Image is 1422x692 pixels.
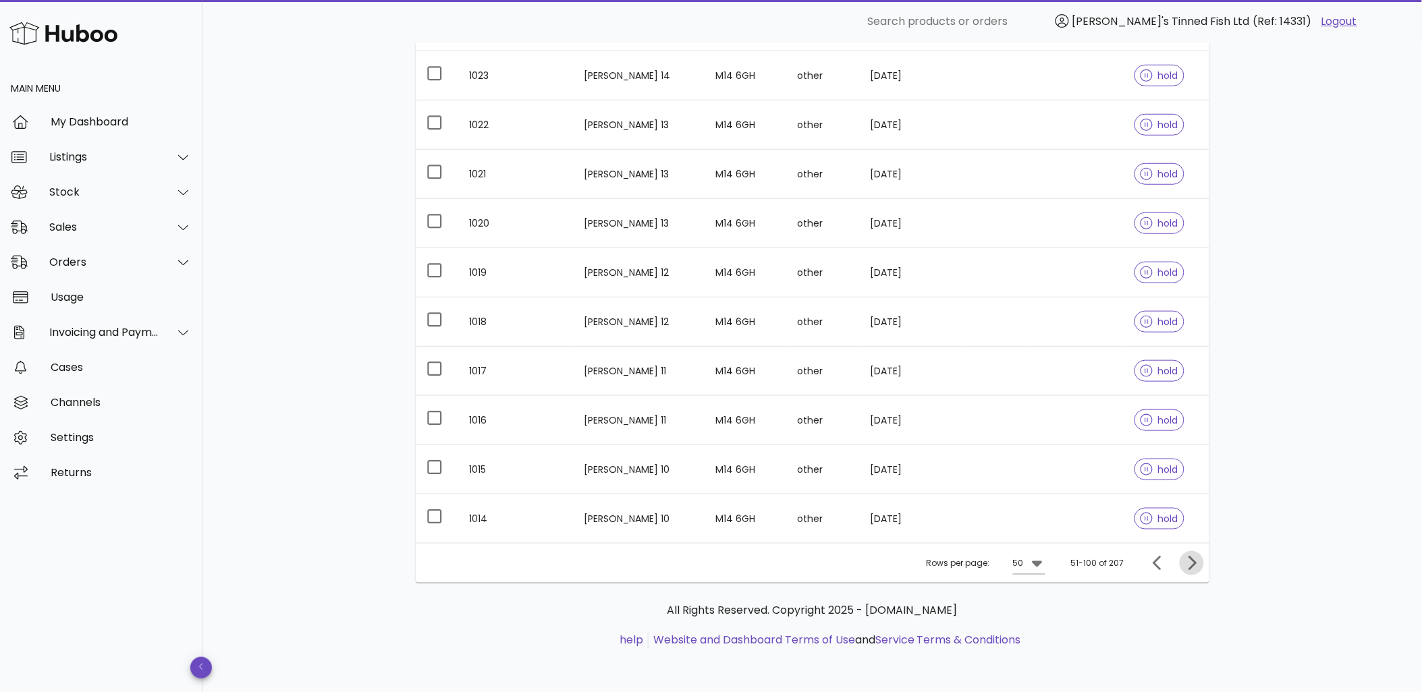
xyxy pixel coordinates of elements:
[574,150,705,199] td: [PERSON_NAME] 13
[860,445,962,494] td: [DATE]
[860,396,962,445] td: [DATE]
[705,297,787,347] td: M14 6GH
[49,256,159,268] div: Orders
[705,150,787,199] td: M14 6GH
[705,100,787,150] td: M14 6GH
[787,494,860,543] td: other
[51,431,192,444] div: Settings
[459,494,574,543] td: 1014
[51,291,192,304] div: Usage
[1141,465,1178,474] span: hold
[927,544,1045,583] div: Rows per page:
[705,51,787,100] td: M14 6GH
[51,361,192,374] div: Cases
[705,494,787,543] td: M14 6GH
[49,150,159,163] div: Listings
[574,199,705,248] td: [PERSON_NAME] 13
[860,347,962,396] td: [DATE]
[1071,557,1124,569] div: 51-100 of 207
[860,150,962,199] td: [DATE]
[1141,71,1178,80] span: hold
[653,633,855,648] a: Website and Dashboard Terms of Use
[787,199,860,248] td: other
[705,396,787,445] td: M14 6GH
[49,326,159,339] div: Invoicing and Payments
[860,100,962,150] td: [DATE]
[860,199,962,248] td: [DATE]
[705,445,787,494] td: M14 6GH
[459,396,574,445] td: 1016
[459,100,574,150] td: 1022
[574,396,705,445] td: [PERSON_NAME] 11
[574,100,705,150] td: [PERSON_NAME] 13
[1253,13,1312,29] span: (Ref: 14331)
[1321,13,1357,30] a: Logout
[1013,557,1024,569] div: 50
[574,51,705,100] td: [PERSON_NAME] 14
[459,297,574,347] td: 1018
[459,445,574,494] td: 1015
[51,466,192,479] div: Returns
[860,248,962,297] td: [DATE]
[705,347,787,396] td: M14 6GH
[1141,169,1178,179] span: hold
[51,396,192,409] div: Channels
[787,347,860,396] td: other
[574,248,705,297] td: [PERSON_NAME] 12
[574,494,705,543] td: [PERSON_NAME] 10
[574,347,705,396] td: [PERSON_NAME] 11
[1141,317,1178,326] span: hold
[787,445,860,494] td: other
[787,248,860,297] td: other
[1180,551,1204,575] button: Next page
[49,185,159,198] div: Stock
[427,603,1199,619] p: All Rights Reserved. Copyright 2025 - [DOMAIN_NAME]
[875,633,1021,648] a: Service Terms & Conditions
[860,494,962,543] td: [DATE]
[860,51,962,100] td: [DATE]
[459,248,574,297] td: 1019
[459,51,574,100] td: 1023
[1141,120,1178,129] span: hold
[787,396,860,445] td: other
[1141,514,1178,523] span: hold
[620,633,643,648] a: help
[9,19,117,48] img: Huboo Logo
[860,297,962,347] td: [DATE]
[1141,366,1178,376] span: hold
[49,221,159,233] div: Sales
[459,150,574,199] td: 1021
[574,445,705,494] td: [PERSON_NAME] 10
[1146,551,1170,575] button: Previous page
[705,248,787,297] td: M14 6GH
[1141,415,1178,425] span: hold
[1141,268,1178,277] span: hold
[1072,13,1250,29] span: [PERSON_NAME]'s Tinned Fish Ltd
[787,297,860,347] td: other
[705,199,787,248] td: M14 6GH
[649,633,1021,649] li: and
[787,100,860,150] td: other
[459,199,574,248] td: 1020
[1013,552,1045,574] div: 50Rows per page:
[1141,219,1178,228] span: hold
[574,297,705,347] td: [PERSON_NAME] 12
[787,150,860,199] td: other
[459,347,574,396] td: 1017
[787,51,860,100] td: other
[51,115,192,128] div: My Dashboard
